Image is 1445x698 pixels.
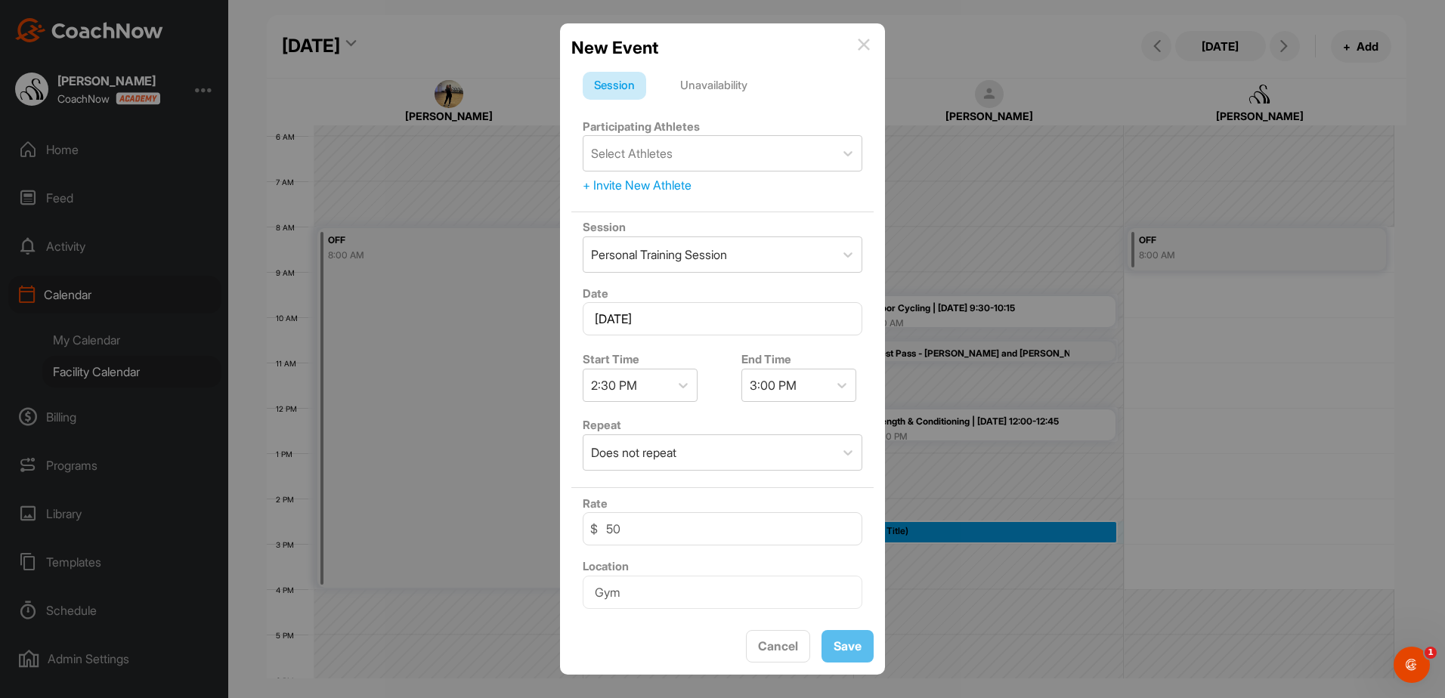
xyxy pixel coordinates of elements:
[583,119,700,134] label: Participating Athletes
[858,39,870,51] img: info
[750,376,797,394] div: 3:00 PM
[758,638,798,653] span: Cancel
[583,352,639,366] label: Start Time
[741,352,791,366] label: End Time
[1425,647,1437,659] span: 1
[583,512,862,545] input: 0
[583,220,626,234] label: Session
[583,496,608,511] label: Rate
[583,72,646,100] div: Session
[822,630,874,662] button: Save
[746,630,810,662] button: Cancel
[834,638,862,653] span: Save
[583,418,621,432] label: Repeat
[591,376,637,394] div: 2:30 PM
[583,286,608,301] label: Date
[571,35,658,60] h2: New Event
[591,246,727,264] div: Personal Training Session
[591,443,676,462] div: Does not repeat
[1394,647,1430,683] iframe: Intercom live chat
[591,144,673,162] div: Select Athletes
[583,302,862,335] input: Select Date
[583,559,629,573] label: Location
[583,176,862,194] div: + Invite New Athlete
[590,520,598,538] span: $
[669,72,759,100] div: Unavailability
